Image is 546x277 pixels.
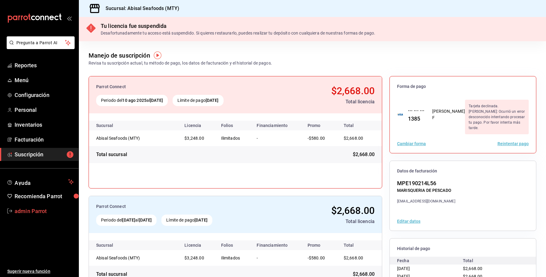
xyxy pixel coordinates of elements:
td: Ilimitados [216,250,252,266]
div: Desafortunadamente tu acceso está suspendido. Si quieres restaurarlo, puedes realizar tu depósito... [101,30,375,36]
div: Total licencia [274,218,375,225]
span: $2,668.00 [331,85,375,97]
strong: [DATE] [206,98,219,103]
div: [PERSON_NAME] F [432,108,465,121]
div: Periodo del al [96,215,157,226]
span: Ayuda [15,178,66,185]
td: - [252,130,302,146]
strong: [DATE] [139,218,152,222]
span: Facturación [15,135,74,144]
strong: [DATE] [150,98,163,103]
div: Límite de pago [173,95,224,106]
span: Forma de pago [397,84,529,89]
th: Licencia [180,121,216,130]
div: Manejo de suscripción [89,51,150,60]
div: Revisa tu suscripción actual, tu método de pago, los datos de facturación y el historial de pagos. [89,60,272,66]
div: Sucursal [96,123,130,128]
div: Tu licencia fue suspendida [101,22,375,30]
div: MPE190214L56 [397,179,455,187]
button: open_drawer_menu [67,16,72,21]
div: Abisal Seafoods (MTY) [96,255,157,261]
span: Historial de pago [397,246,529,252]
span: Recomienda Parrot [15,192,74,200]
th: Total [336,240,382,250]
th: Promo [303,121,336,130]
div: Límite de pago [161,215,212,226]
td: Ilimitados [216,130,252,146]
th: Financiamiento [252,240,302,250]
div: Sucursal [96,243,130,248]
span: Personal [15,106,74,114]
button: Reintentar pago [497,142,529,146]
th: Folios [216,240,252,250]
div: Periodo del al [96,95,168,106]
div: Parrot Connect [96,84,275,90]
button: Cambiar forma [397,142,426,146]
strong: [DATE] [122,218,135,222]
div: Total licencia [280,98,375,105]
th: Total [336,121,382,130]
span: $2,668.00 [353,151,375,158]
div: Abisal Seafoods (MTY) [96,135,157,141]
div: [DATE] [397,265,463,272]
span: Reportes [15,61,74,69]
th: Folios [216,121,252,130]
div: Total sucursal [96,151,127,158]
td: - [252,250,302,266]
span: $3,248.00 [184,136,204,141]
strong: 10 ago 2025 [122,98,146,103]
div: Fecha [397,257,463,265]
span: $3,248.00 [184,255,204,260]
span: $2,668.00 [331,205,375,216]
th: Licencia [180,240,216,250]
div: ··· ··· ··· 1385 [403,106,425,123]
div: Tarjeta declinada. [PERSON_NAME]: Ocurrió un error desconocido intentando procesar tu pago. Por f... [465,100,529,134]
div: Parrot Connect [96,203,269,210]
span: -$580.00 [308,255,325,260]
strong: [DATE] [194,218,207,222]
span: $2,668.00 [344,255,363,260]
span: $2,668.00 [344,136,363,141]
div: MARISQUERIA DE PESCADO [397,187,455,194]
div: Total [463,257,529,265]
span: Menú [15,76,74,84]
img: Tooltip marker [154,52,161,59]
span: $2,668.00 [463,266,482,271]
a: Pregunta a Parrot AI [4,44,75,50]
span: -$580.00 [308,136,325,141]
span: Pregunta a Parrot AI [16,40,65,46]
span: Inventarios [15,121,74,129]
div: [EMAIL_ADDRESS][DOMAIN_NAME] [397,199,455,204]
th: Promo [303,240,336,250]
th: Financiamiento [252,121,302,130]
span: Datos de facturación [397,168,529,174]
h3: Sucursal: Abisal Seafoods (MTY) [101,5,179,12]
span: Configuración [15,91,74,99]
span: admin Parrot [15,207,74,215]
button: Pregunta a Parrot AI [7,36,75,49]
span: Sugerir nueva función [7,268,74,275]
button: Editar datos [397,219,420,223]
span: Suscripción [15,150,74,159]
